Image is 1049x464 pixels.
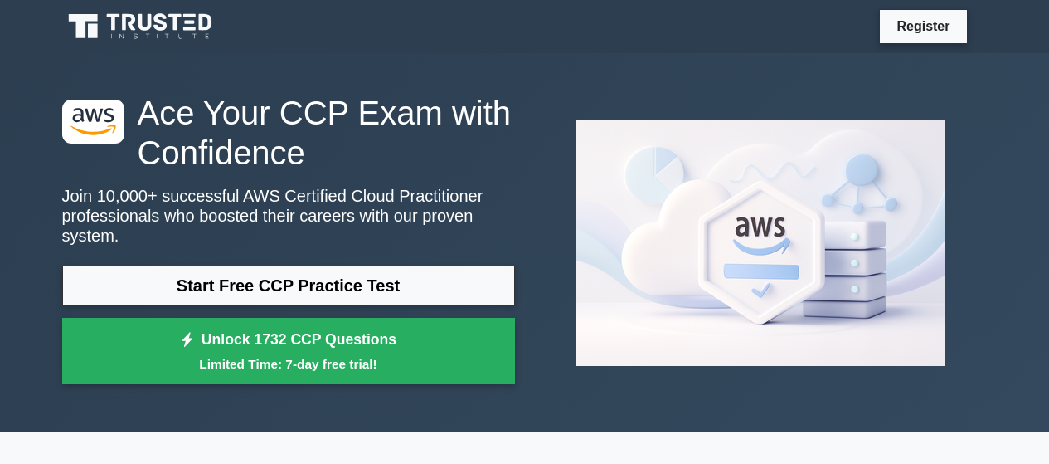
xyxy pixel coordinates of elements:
[62,186,515,246] p: Join 10,000+ successful AWS Certified Cloud Practitioner professionals who boosted their careers ...
[62,93,515,173] h1: Ace Your CCP Exam with Confidence
[62,266,515,305] a: Start Free CCP Practice Test
[83,354,494,374] small: Limited Time: 7-day free trial!
[62,318,515,384] a: Unlock 1732 CCP QuestionsLimited Time: 7-day free trial!
[563,106,959,379] img: AWS Certified Cloud Practitioner Preview
[886,16,959,37] a: Register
